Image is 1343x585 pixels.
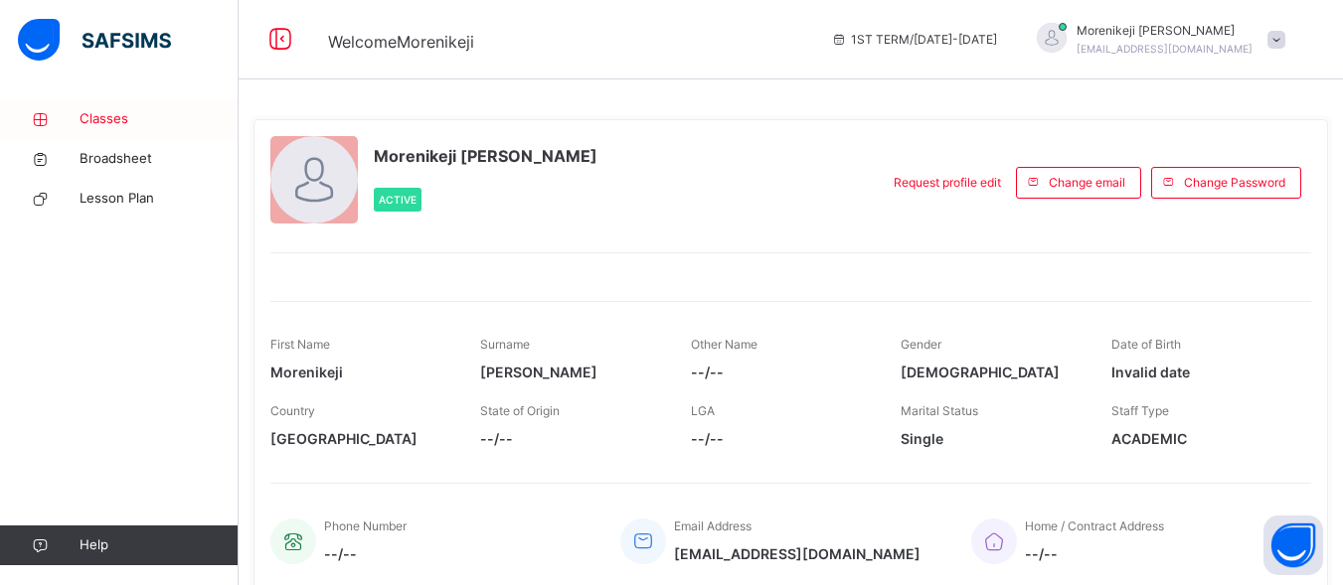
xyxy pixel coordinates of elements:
[270,337,330,352] span: First Name
[80,189,239,209] span: Lesson Plan
[80,535,238,555] span: Help
[691,362,871,382] span: --/--
[901,428,1081,449] span: Single
[1111,403,1169,418] span: Staff Type
[379,194,417,206] span: Active
[901,337,941,352] span: Gender
[691,403,715,418] span: LGA
[270,362,450,382] span: Morenikeji
[1025,518,1164,533] span: Home / Contract Address
[1077,22,1253,40] span: Morenikeji [PERSON_NAME]
[270,403,315,418] span: Country
[1077,43,1253,55] span: [EMAIL_ADDRESS][DOMAIN_NAME]
[480,362,660,382] span: [PERSON_NAME]
[831,31,997,49] span: session/term information
[480,337,530,352] span: Surname
[1025,543,1164,564] span: --/--
[691,428,871,449] span: --/--
[674,518,752,533] span: Email Address
[894,174,1001,192] span: Request profile edit
[691,337,757,352] span: Other Name
[1111,337,1181,352] span: Date of Birth
[270,428,450,449] span: [GEOGRAPHIC_DATA]
[1184,174,1285,192] span: Change Password
[1017,22,1295,58] div: MorenikejiAnietie-Joseph
[18,19,171,61] img: safsims
[1111,428,1291,449] span: ACADEMIC
[674,543,921,564] span: [EMAIL_ADDRESS][DOMAIN_NAME]
[80,109,239,129] span: Classes
[374,144,597,168] span: Morenikeji [PERSON_NAME]
[328,32,474,52] span: Welcome Morenikeji
[324,543,407,564] span: --/--
[1111,362,1291,382] span: Invalid date
[901,403,978,418] span: Marital Status
[1049,174,1125,192] span: Change email
[80,149,239,169] span: Broadsheet
[480,428,660,449] span: --/--
[480,403,560,418] span: State of Origin
[324,518,407,533] span: Phone Number
[1263,515,1323,575] button: Open asap
[901,362,1081,382] span: [DEMOGRAPHIC_DATA]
